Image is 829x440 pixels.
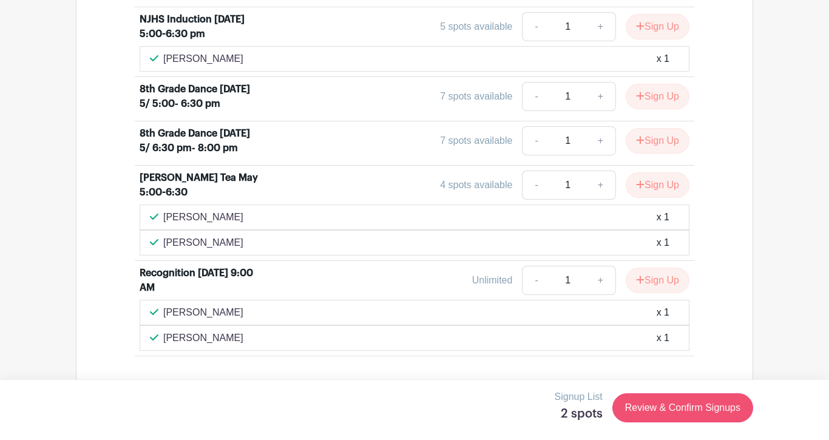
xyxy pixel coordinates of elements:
[163,210,243,225] p: [PERSON_NAME]
[657,210,669,225] div: x 1
[440,134,512,148] div: 7 spots available
[522,82,550,111] a: -
[163,52,243,66] p: [PERSON_NAME]
[626,128,689,154] button: Sign Up
[586,82,616,111] a: +
[140,171,263,200] div: [PERSON_NAME] Tea May 5:00-6:30
[586,12,616,41] a: +
[586,171,616,200] a: +
[140,12,263,41] div: NJHS Induction [DATE] 5:00-6:30 pm
[163,235,243,250] p: [PERSON_NAME]
[586,266,616,295] a: +
[440,178,512,192] div: 4 spots available
[626,172,689,198] button: Sign Up
[140,82,263,111] div: 8th Grade Dance [DATE] 5/ 5:00- 6:30 pm
[657,305,669,320] div: x 1
[657,331,669,345] div: x 1
[522,126,550,155] a: -
[626,268,689,293] button: Sign Up
[626,84,689,109] button: Sign Up
[626,14,689,39] button: Sign Up
[657,235,669,250] div: x 1
[522,171,550,200] a: -
[522,266,550,295] a: -
[657,52,669,66] div: x 1
[612,393,753,422] a: Review & Confirm Signups
[440,19,512,34] div: 5 spots available
[522,12,550,41] a: -
[555,390,603,404] p: Signup List
[140,126,263,155] div: 8th Grade Dance [DATE] 5/ 6:30 pm- 8:00 pm
[140,266,263,295] div: Recognition [DATE] 9:00 AM
[163,331,243,345] p: [PERSON_NAME]
[586,126,616,155] a: +
[440,89,512,104] div: 7 spots available
[472,273,513,288] div: Unlimited
[163,305,243,320] p: [PERSON_NAME]
[555,407,603,421] h5: 2 spots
